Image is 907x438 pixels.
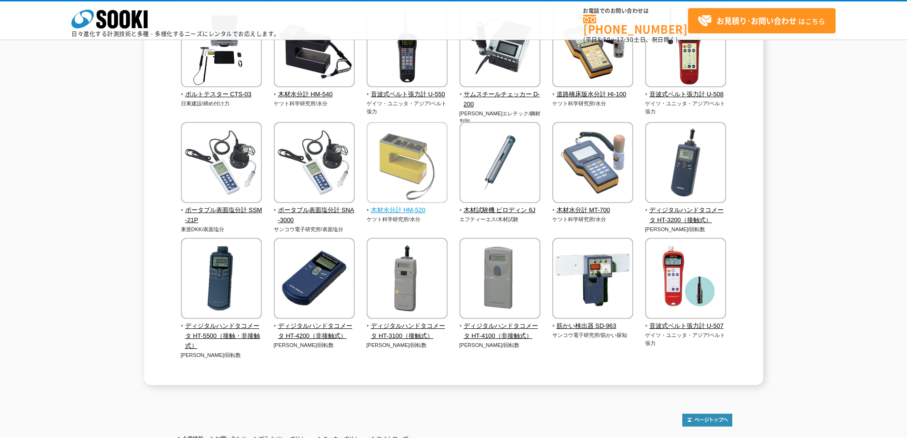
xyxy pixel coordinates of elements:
[181,6,262,90] img: ボルトテスター CTS-03
[459,205,541,215] span: 木材試験機 ピロディン 6J
[274,205,355,225] span: ポータブル表面塩分計 SNA-3000
[552,331,634,339] p: サンコウ電子研究所/筋かい探知
[274,312,355,341] a: ディジタルハンドタコメータ HT-4200（非接触式）
[367,6,448,90] img: 音波式ベルト張力計 U-550
[552,81,634,100] a: 道路橋床版水分計 HI-100
[552,6,633,90] img: 道路橋床版水分計 HI-100
[645,225,727,234] p: [PERSON_NAME]/回転数
[274,6,355,90] img: 木材水分計 HM-540
[698,14,825,28] span: はこちら
[583,35,678,44] span: (平日 ～ 土日、祝日除く)
[552,238,633,321] img: 筋かい検出器 SD-963
[459,341,541,349] p: [PERSON_NAME]/回転数
[617,35,634,44] span: 17:30
[645,321,727,331] span: 音波式ベルト張力計 U-507
[645,331,727,347] p: ゲイツ・ユニッタ・アジア/ベルト張力
[688,8,836,33] a: お見積り･お問い合わせはこちら
[181,90,262,100] span: ボルトテスター CTS-03
[552,196,634,215] a: 木材水分計 MT-700
[274,90,355,100] span: 木材水分計 HM-540
[181,81,262,100] a: ボルトテスター CTS-03
[645,238,726,321] img: 音波式ベルト張力計 U-507
[552,122,633,205] img: 木材水分計 MT-700
[645,90,727,100] span: 音波式ベルト張力計 U-508
[274,321,355,341] span: ディジタルハンドタコメータ HT-4200（非接触式）
[459,122,540,205] img: 木材試験機 ピロディン 6J
[552,100,634,108] p: ケツト科学研究所/水分
[367,81,448,100] a: 音波式ベルト張力計 U-550
[717,15,797,26] strong: お見積り･お問い合わせ
[274,341,355,349] p: [PERSON_NAME]/回転数
[181,122,262,205] img: ポータブル表面塩分計 SSM-21P
[552,321,634,331] span: 筋かい検出器 SD-963
[459,6,540,90] img: サムスチールチェッカー D-200
[181,225,262,234] p: 東亜DKK/表面塩分
[459,312,541,341] a: ディジタルハンドタコメータ HT-4100（非接触式）
[367,238,448,321] img: ディジタルハンドタコメータ HT-3100（接触式）
[274,100,355,108] p: ケツト科学研究所/水分
[181,351,262,359] p: [PERSON_NAME]/回転数
[274,196,355,225] a: ポータブル表面塩分計 SNA-3000
[459,321,541,341] span: ディジタルハンドタコメータ HT-4100（非接触式）
[274,81,355,100] a: 木材水分計 HM-540
[459,215,541,224] p: エフティーエス/木材試験
[645,196,727,225] a: ディジタルハンドタコメータ HT-3200（接触式）
[71,31,280,37] p: 日々進化する計測技術と多種・多様化するニーズにレンタルでお応えします。
[181,100,262,108] p: 日東建設/締め付け力
[367,196,448,215] a: 木材水分計 HM-520
[367,205,448,215] span: 木材水分計 HM-520
[459,196,541,215] a: 木材試験機 ピロディン 6J
[552,205,634,215] span: 木材水分計 MT-700
[583,8,688,14] span: お電話でのお問い合わせは
[682,414,732,427] img: トップページへ
[645,122,726,205] img: ディジタルハンドタコメータ HT-3200（接触式）
[181,321,262,351] span: ディジタルハンドタコメータ HT-5500（接触・非接触式）
[367,122,448,205] img: 木材水分計 HM-520
[583,15,688,34] a: [PHONE_NUMBER]
[645,6,726,90] img: 音波式ベルト張力計 U-508
[367,215,448,224] p: ケツト科学研究所/水分
[552,90,634,100] span: 道路橋床版水分計 HI-100
[181,312,262,351] a: ディジタルハンドタコメータ HT-5500（接触・非接触式）
[181,196,262,225] a: ポータブル表面塩分計 SSM-21P
[367,100,448,115] p: ゲイツ・ユニッタ・アジア/ベルト張力
[552,312,634,331] a: 筋かい検出器 SD-963
[367,321,448,341] span: ディジタルハンドタコメータ HT-3100（接触式）
[181,205,262,225] span: ポータブル表面塩分計 SSM-21P
[367,312,448,341] a: ディジタルハンドタコメータ HT-3100（接触式）
[274,122,355,205] img: ポータブル表面塩分計 SNA-3000
[459,238,540,321] img: ディジタルハンドタコメータ HT-4100（非接触式）
[181,238,262,321] img: ディジタルハンドタコメータ HT-5500（接触・非接触式）
[274,238,355,321] img: ディジタルハンドタコメータ HT-4200（非接触式）
[645,205,727,225] span: ディジタルハンドタコメータ HT-3200（接触式）
[274,225,355,234] p: サンコウ電子研究所/表面塩分
[645,81,727,100] a: 音波式ベルト張力計 U-508
[459,90,541,110] span: サムスチールチェッカー D-200
[645,100,727,115] p: ゲイツ・ユニッタ・アジア/ベルト張力
[459,81,541,109] a: サムスチールチェッカー D-200
[459,110,541,125] p: [PERSON_NAME]エレテック/鋼材判別
[367,341,448,349] p: [PERSON_NAME]/回転数
[645,312,727,331] a: 音波式ベルト張力計 U-507
[598,35,611,44] span: 8:50
[552,215,634,224] p: ケツト科学研究所/水分
[367,90,448,100] span: 音波式ベルト張力計 U-550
